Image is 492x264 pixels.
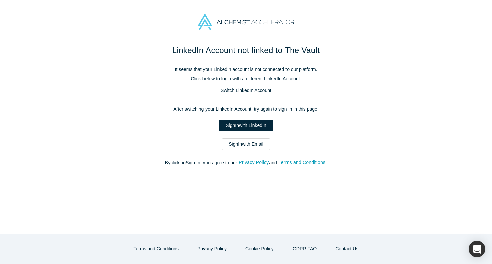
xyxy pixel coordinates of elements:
[238,159,269,166] button: Privacy Policy
[198,14,294,30] img: Alchemist Accelerator Logo
[127,243,186,255] button: Terms and Conditions
[222,138,270,150] a: SignInwith Email
[238,243,281,255] button: Cookie Policy
[219,120,273,131] a: SignInwith LinkedIn
[190,243,234,255] button: Privacy Policy
[105,44,387,56] h1: LinkedIn Account not linked to The Vault
[328,243,365,255] a: Contact Us
[105,75,387,82] p: Click below to login with a different LinkedIn Account.
[105,66,387,73] p: It seems that your LinkedIn account is not connected to our platform.
[214,85,278,96] a: Switch LinkedIn Account
[105,106,387,113] p: After switching your LinkedIn Account, try again to sign in in this page.
[105,159,387,166] p: By clicking Sign In , you agree to our and .
[285,243,324,255] a: GDPR FAQ
[278,159,326,166] button: Terms and Conditions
